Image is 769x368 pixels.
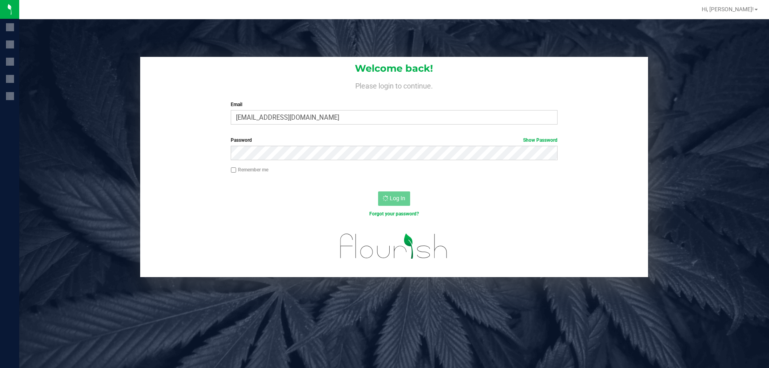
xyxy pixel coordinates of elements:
[390,195,405,201] span: Log In
[231,101,557,108] label: Email
[231,137,252,143] span: Password
[140,63,648,74] h1: Welcome back!
[231,166,268,173] label: Remember me
[140,80,648,90] h4: Please login to continue.
[378,191,410,206] button: Log In
[702,6,754,12] span: Hi, [PERSON_NAME]!
[330,226,457,267] img: flourish_logo.svg
[369,211,419,217] a: Forgot your password?
[231,167,236,173] input: Remember me
[523,137,558,143] a: Show Password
